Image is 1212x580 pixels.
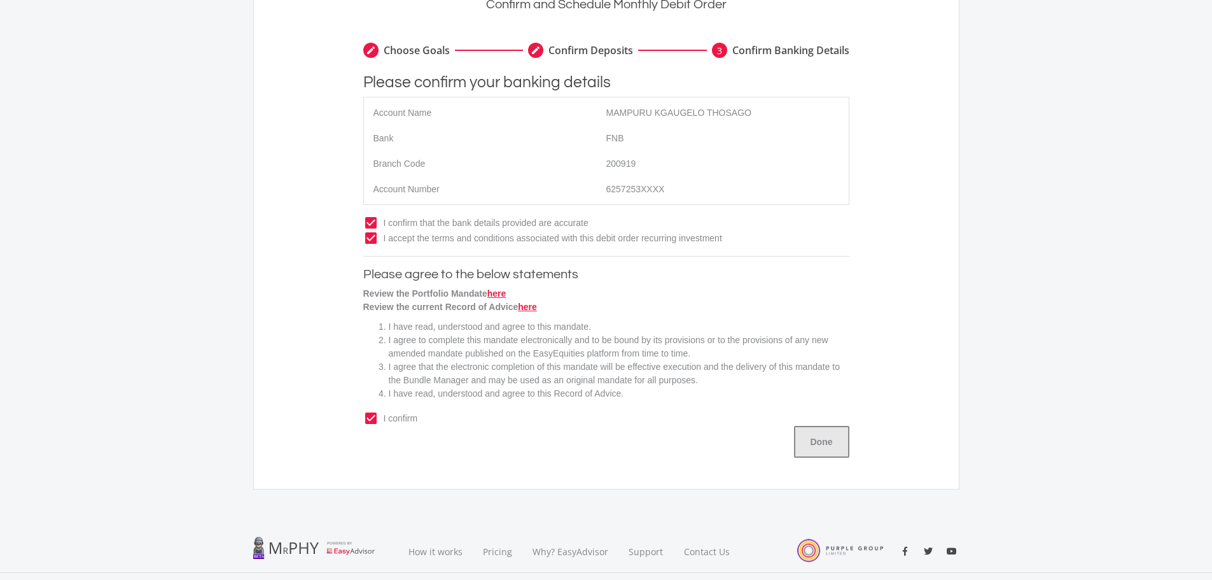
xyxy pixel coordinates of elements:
a: here [518,302,537,312]
mat-icon: create [531,45,541,55]
div: Bank [373,125,606,151]
span: I confirm that the bank details provided are accurate [379,216,849,230]
li: I have read, understood and agree to this mandate. [389,320,849,334]
div: Account Name [373,100,606,125]
li: I agree to complete this mandate electronically and to be bound by its provisions or to the provi... [389,334,849,360]
a: Pricing [473,530,522,573]
a: Why? EasyAdvisor [522,530,618,573]
li: I agree that the electronic completion of this mandate will be effective execution and the delive... [389,360,849,387]
div: 6257253XXXX [606,176,839,202]
i: check_box [363,230,379,246]
div: FNB [606,125,839,151]
div: MAMPURU KGAUGELO THOSAGO [606,100,839,125]
span: 3 [717,45,722,57]
span: I accept the terms and conditions associated with this debit order recurring investment [379,232,849,245]
i: check_box [363,215,379,230]
h3: Please confirm your banking details [363,73,849,92]
span: I confirm [379,412,849,425]
mat-icon: create [366,45,376,55]
div: 200919 [606,151,839,176]
a: here [487,288,506,299]
i: check_box [363,411,379,426]
div: Choose Goals [384,43,450,58]
div: Confirm Deposits [548,43,633,58]
a: Contact Us [674,530,741,573]
p: Review the current Record of Advice [363,301,849,314]
p: Review the Portfolio Mandate [363,287,849,301]
h3: Please agree to the below statements [363,267,849,282]
a: Support [618,530,674,573]
div: Branch Code [373,151,606,176]
li: I have read, understood and agree to this Record of Advice. [389,387,849,400]
button: Done [794,426,849,458]
div: Confirm Banking Details [732,43,849,58]
div: Account Number [373,176,606,202]
a: How it works [398,530,473,573]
